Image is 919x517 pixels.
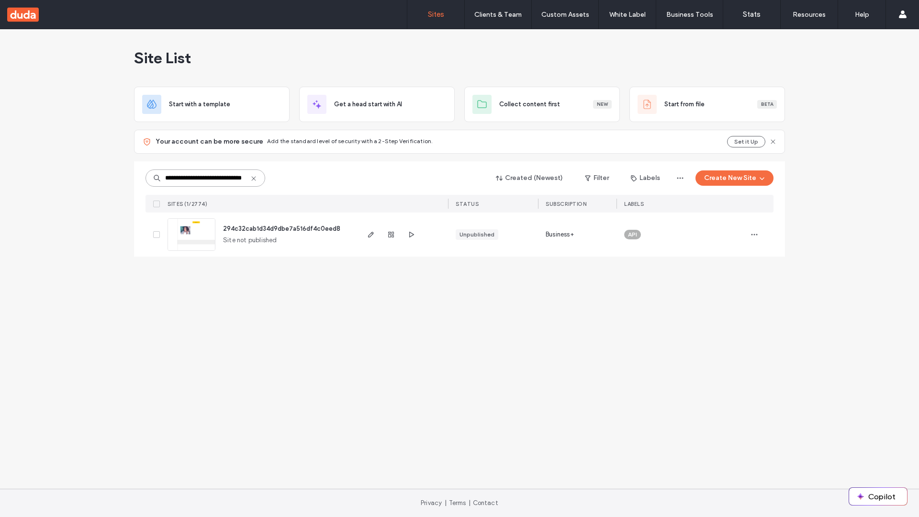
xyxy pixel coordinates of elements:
span: LABELS [624,201,644,207]
span: Start from file [664,100,705,109]
div: New [593,100,612,109]
button: Labels [622,170,669,186]
span: STATUS [456,201,479,207]
div: Get a head start with AI [299,87,455,122]
span: | [469,499,471,506]
span: Site List [134,48,191,67]
div: Beta [757,100,777,109]
span: | [445,499,447,506]
div: Start with a template [134,87,290,122]
label: Custom Assets [541,11,589,19]
span: Start with a template [169,100,230,109]
button: Create New Site [695,170,773,186]
label: Stats [743,10,761,19]
div: Collect content firstNew [464,87,620,122]
span: Business+ [546,230,574,239]
span: Collect content first [499,100,560,109]
label: Help [855,11,869,19]
span: Your account can be more secure [156,137,263,146]
a: Contact [473,499,498,506]
div: Unpublished [459,230,494,239]
span: API [628,230,637,239]
div: Start from fileBeta [629,87,785,122]
button: Set it Up [727,136,765,147]
button: Copilot [849,488,907,505]
label: Sites [428,10,444,19]
label: White Label [609,11,646,19]
span: Get a head start with AI [334,100,402,109]
label: Clients & Team [474,11,522,19]
label: Resources [793,11,826,19]
button: Created (Newest) [488,170,572,186]
span: SITES (1/2774) [168,201,207,207]
label: Business Tools [666,11,713,19]
button: Filter [575,170,618,186]
a: Privacy [421,499,442,506]
a: 294c32cab1d34d9dbe7a516df4c0eed8 [223,225,340,232]
span: Add the standard level of security with a 2-Step Verification. [267,137,433,145]
a: Terms [449,499,466,506]
span: SUBSCRIPTION [546,201,586,207]
span: Site not published [223,236,277,245]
